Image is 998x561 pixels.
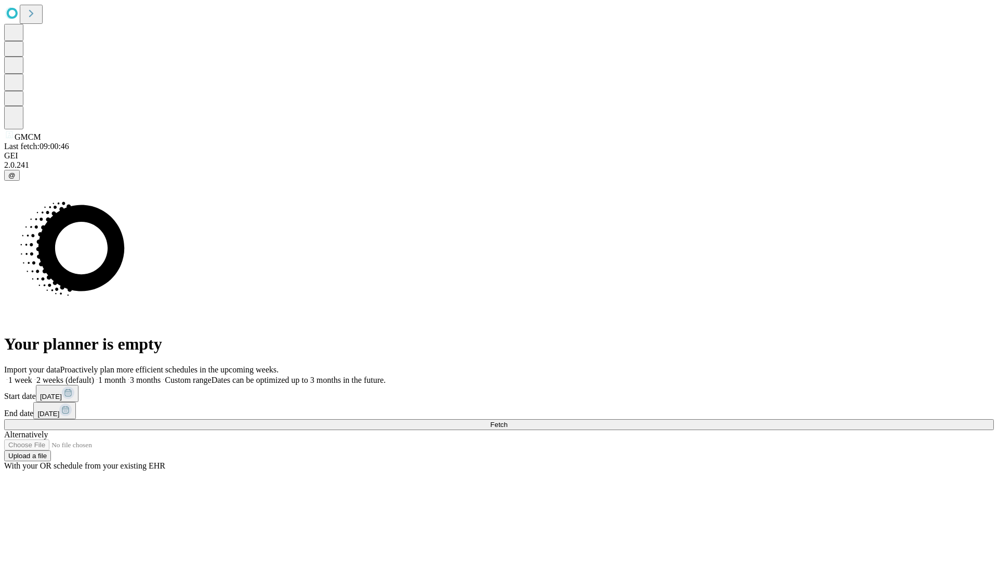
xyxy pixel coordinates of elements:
[8,171,16,179] span: @
[36,376,94,384] span: 2 weeks (default)
[36,385,78,402] button: [DATE]
[33,402,76,419] button: [DATE]
[4,151,994,161] div: GEI
[4,385,994,402] div: Start date
[4,461,165,470] span: With your OR schedule from your existing EHR
[165,376,211,384] span: Custom range
[98,376,126,384] span: 1 month
[212,376,386,384] span: Dates can be optimized up to 3 months in the future.
[490,421,507,429] span: Fetch
[37,410,59,418] span: [DATE]
[4,450,51,461] button: Upload a file
[40,393,62,400] span: [DATE]
[4,419,994,430] button: Fetch
[4,142,69,151] span: Last fetch: 09:00:46
[4,430,48,439] span: Alternatively
[60,365,279,374] span: Proactively plan more efficient schedules in the upcoming weeks.
[15,132,41,141] span: GMCM
[4,335,994,354] h1: Your planner is empty
[4,170,20,181] button: @
[130,376,161,384] span: 3 months
[4,161,994,170] div: 2.0.241
[8,376,32,384] span: 1 week
[4,365,60,374] span: Import your data
[4,402,994,419] div: End date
